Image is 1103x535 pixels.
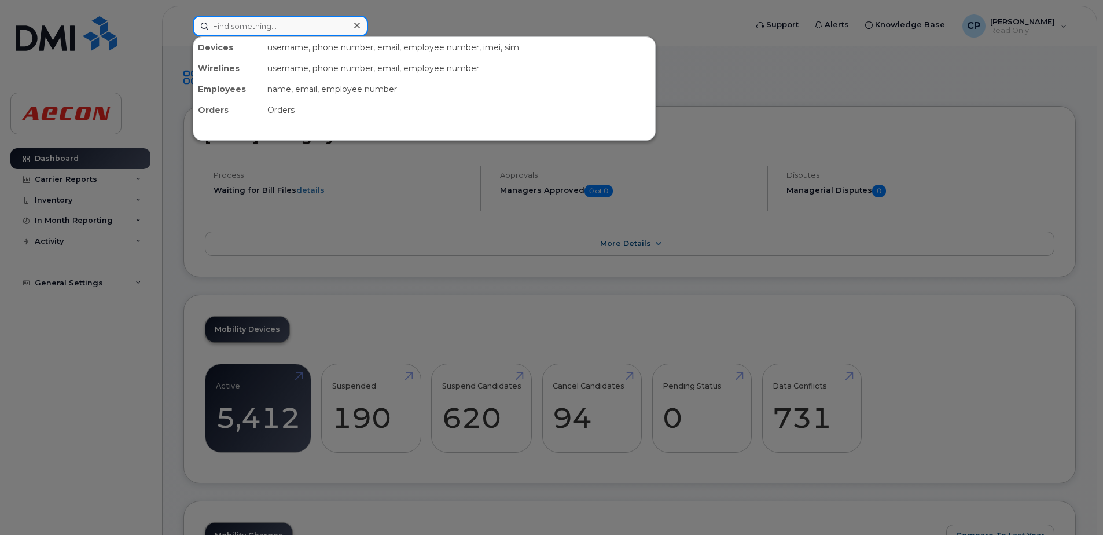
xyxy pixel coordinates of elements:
div: Employees [193,79,263,100]
div: Wirelines [193,58,263,79]
div: name, email, employee number [263,79,655,100]
div: Orders [193,100,263,120]
div: username, phone number, email, employee number [263,58,655,79]
div: Devices [193,37,263,58]
div: Orders [263,100,655,120]
div: username, phone number, email, employee number, imei, sim [263,37,655,58]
